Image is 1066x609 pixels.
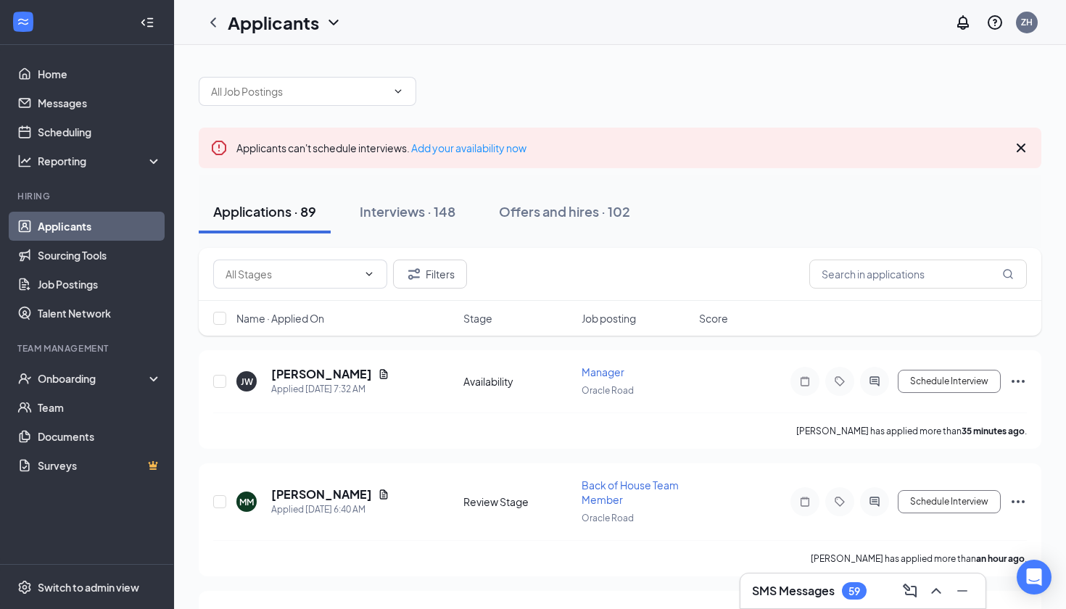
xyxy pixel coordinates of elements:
input: All Job Postings [211,83,387,99]
span: Oracle Road [582,513,634,523]
svg: Note [796,376,814,387]
span: Job posting [582,311,636,326]
h1: Applicants [228,10,319,35]
svg: ChevronDown [363,268,375,280]
div: Hiring [17,190,159,202]
span: Manager [582,365,624,378]
button: Filter Filters [393,260,467,289]
div: Review Stage [463,494,573,509]
div: Availability [463,374,573,389]
svg: ComposeMessage [901,582,919,600]
svg: Ellipses [1009,493,1027,510]
svg: Collapse [140,15,154,30]
svg: WorkstreamLogo [16,14,30,29]
div: Switch to admin view [38,580,139,594]
svg: UserCheck [17,371,32,386]
div: MM [239,496,254,508]
span: Applicants can't schedule interviews. [236,141,526,154]
button: ChevronUp [925,579,948,602]
a: SurveysCrown [38,451,162,480]
a: Team [38,393,162,422]
a: Messages [38,88,162,117]
svg: QuestionInfo [986,14,1004,31]
a: Documents [38,422,162,451]
div: 59 [848,585,860,597]
svg: Filter [405,265,423,283]
h3: SMS Messages [752,583,835,599]
div: Interviews · 148 [360,202,455,220]
svg: ActiveChat [866,496,883,507]
button: ComposeMessage [898,579,922,602]
a: Talent Network [38,299,162,328]
p: [PERSON_NAME] has applied more than . [811,552,1027,565]
div: Applied [DATE] 7:32 AM [271,382,389,397]
div: Offers and hires · 102 [499,202,630,220]
a: Home [38,59,162,88]
span: Name · Applied On [236,311,324,326]
div: Applied [DATE] 6:40 AM [271,502,389,517]
svg: Error [210,139,228,157]
div: Open Intercom Messenger [1017,560,1051,594]
b: 35 minutes ago [962,426,1025,436]
button: Schedule Interview [898,490,1001,513]
input: All Stages [226,266,358,282]
span: Back of House Team Member [582,478,679,506]
b: an hour ago [976,553,1025,564]
div: Reporting [38,154,162,168]
svg: ChevronDown [392,86,404,97]
div: Applications · 89 [213,202,316,220]
div: JW [241,376,253,388]
span: Stage [463,311,492,326]
span: Score [699,311,728,326]
div: ZH [1021,16,1033,28]
a: Sourcing Tools [38,241,162,270]
svg: Tag [831,496,848,507]
a: Job Postings [38,270,162,299]
a: Applicants [38,212,162,241]
svg: Tag [831,376,848,387]
button: Schedule Interview [898,370,1001,393]
svg: Analysis [17,154,32,168]
svg: Document [378,489,389,500]
a: Scheduling [38,117,162,146]
svg: MagnifyingGlass [1002,268,1014,280]
svg: Notifications [954,14,972,31]
span: Oracle Road [582,385,634,396]
input: Search in applications [809,260,1027,289]
svg: ChevronDown [325,14,342,31]
p: [PERSON_NAME] has applied more than . [796,425,1027,437]
svg: Note [796,496,814,507]
svg: Settings [17,580,32,594]
div: Team Management [17,342,159,355]
svg: Cross [1012,139,1030,157]
svg: ChevronUp [927,582,945,600]
svg: ActiveChat [866,376,883,387]
div: Onboarding [38,371,149,386]
a: Add your availability now [411,141,526,154]
svg: Minimize [954,582,971,600]
h5: [PERSON_NAME] [271,366,372,382]
button: Minimize [951,579,974,602]
svg: ChevronLeft [204,14,222,31]
h5: [PERSON_NAME] [271,486,372,502]
svg: Ellipses [1009,373,1027,390]
svg: Document [378,368,389,380]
